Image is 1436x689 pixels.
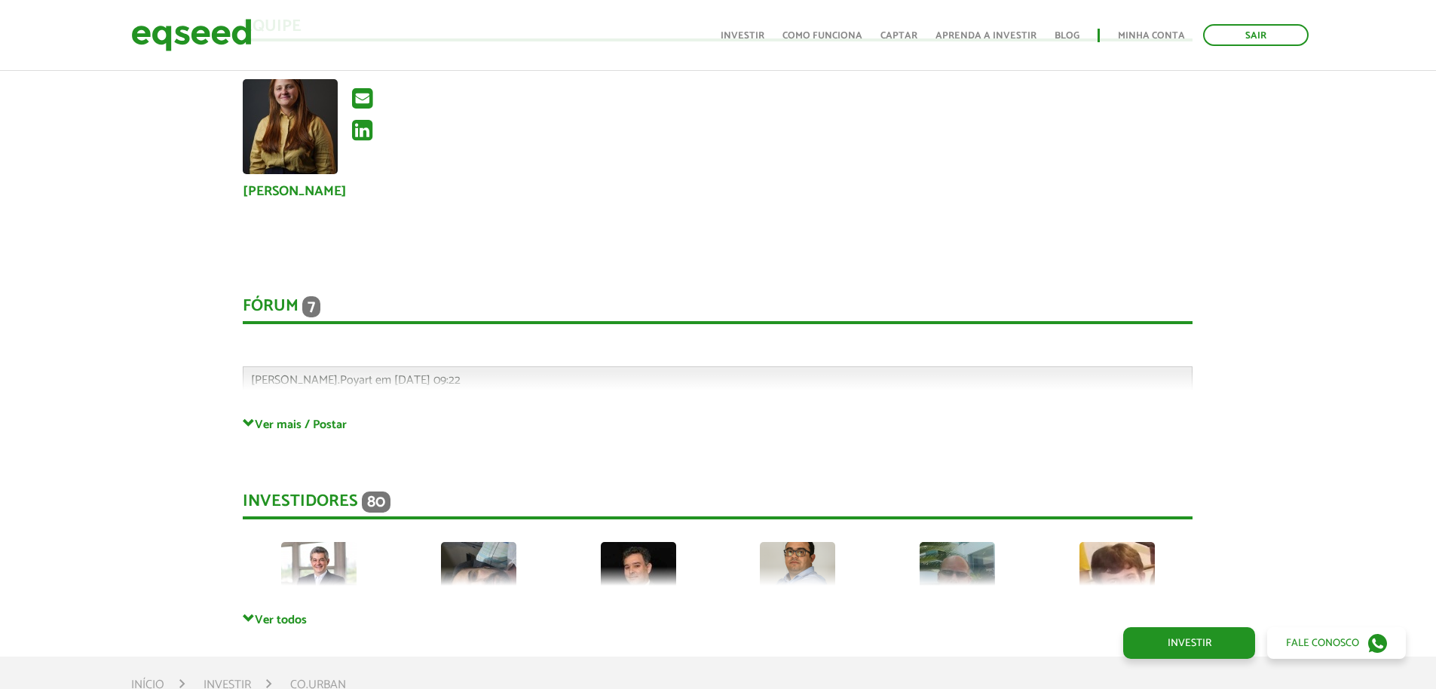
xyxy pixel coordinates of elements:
[441,542,516,617] img: picture-121595-1719786865.jpg
[782,31,862,41] a: Como funciona
[243,79,338,174] a: Ver perfil do usuário.
[243,79,338,174] img: Foto de Daniela Freitas Ribeiro
[243,417,1193,431] a: Ver mais / Postar
[1118,31,1185,41] a: Minha conta
[281,542,357,617] img: picture-113391-1693569165.jpg
[362,491,390,513] span: 80
[131,15,252,55] img: EqSeed
[721,31,764,41] a: Investir
[243,491,1193,519] div: Investidores
[1123,627,1255,659] a: Investir
[880,31,917,41] a: Captar
[243,185,347,198] a: [PERSON_NAME]
[1055,31,1079,41] a: Blog
[243,296,1193,324] div: Fórum
[1267,627,1406,659] a: Fale conosco
[935,31,1036,41] a: Aprenda a investir
[601,542,676,617] img: picture-59196-1554917141.jpg
[1079,542,1155,617] img: picture-64201-1566554857.jpg
[243,612,1193,626] a: Ver todos
[1203,24,1309,46] a: Sair
[760,542,835,617] img: picture-126279-1756095177.png
[920,542,995,617] img: picture-39313-1481646781.jpg
[302,296,320,317] span: 7
[251,370,461,390] span: [PERSON_NAME].Poyart em [DATE] 09:22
